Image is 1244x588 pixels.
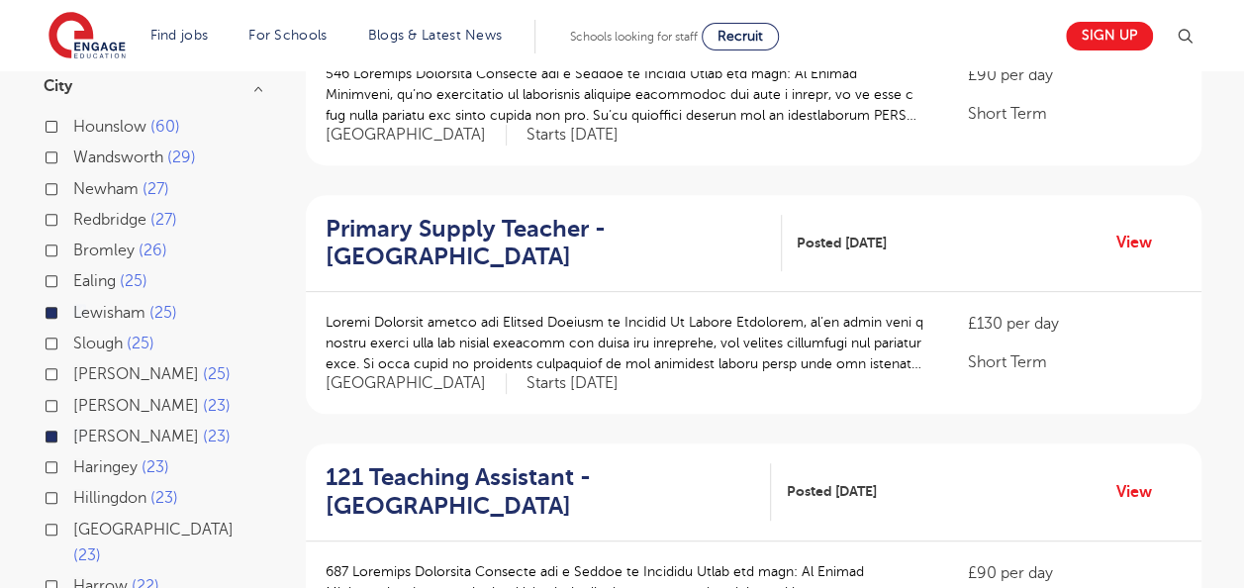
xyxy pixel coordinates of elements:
[167,148,196,166] span: 29
[150,489,178,507] span: 23
[73,365,86,378] input: [PERSON_NAME] 25
[120,272,147,290] span: 25
[368,28,503,43] a: Blogs & Latest News
[73,428,199,445] span: [PERSON_NAME]
[326,215,782,272] a: Primary Supply Teacher - [GEOGRAPHIC_DATA]
[73,272,116,290] span: Ealing
[326,463,772,521] a: 121 Teaching Assistant - [GEOGRAPHIC_DATA]
[73,148,86,161] input: Wandsworth 29
[1116,230,1167,255] a: View
[73,397,199,415] span: [PERSON_NAME]
[326,373,507,394] span: [GEOGRAPHIC_DATA]
[73,489,86,502] input: Hillingdon 23
[73,335,86,347] input: Slough 25
[73,148,163,166] span: Wandsworth
[326,463,756,521] h2: 121 Teaching Assistant - [GEOGRAPHIC_DATA]
[150,211,177,229] span: 27
[73,458,86,471] input: Haringey 23
[526,125,619,146] p: Starts [DATE]
[73,458,138,476] span: Haringey
[73,211,86,224] input: Redbridge 27
[142,458,169,476] span: 23
[150,118,180,136] span: 60
[127,335,154,352] span: 25
[326,125,507,146] span: [GEOGRAPHIC_DATA]
[73,180,86,193] input: Newham 27
[718,29,763,44] span: Recruit
[203,428,231,445] span: 23
[967,312,1181,336] p: £130 per day
[48,12,126,61] img: Engage Education
[73,211,146,229] span: Redbridge
[73,242,135,259] span: Bromley
[149,304,177,322] span: 25
[326,312,928,374] p: Loremi Dolorsit ametco adi Elitsed Doeiusm te Incidid Ut Labore Etdolorem, al’en admin veni q nos...
[797,233,887,253] span: Posted [DATE]
[73,118,86,131] input: Hounslow 60
[967,350,1181,374] p: Short Term
[73,304,86,317] input: Lewisham 25
[326,215,766,272] h2: Primary Supply Teacher - [GEOGRAPHIC_DATA]
[139,242,167,259] span: 26
[73,304,145,322] span: Lewisham
[203,365,231,383] span: 25
[73,335,123,352] span: Slough
[967,561,1181,585] p: £90 per day
[73,521,234,539] span: [GEOGRAPHIC_DATA]
[570,30,698,44] span: Schools looking for staff
[73,428,86,441] input: [PERSON_NAME] 23
[73,180,139,198] span: Newham
[143,180,169,198] span: 27
[73,365,199,383] span: [PERSON_NAME]
[967,63,1181,87] p: £90 per day
[786,481,876,502] span: Posted [DATE]
[967,102,1181,126] p: Short Term
[73,118,146,136] span: Hounslow
[203,397,231,415] span: 23
[73,272,86,285] input: Ealing 25
[150,28,209,43] a: Find jobs
[44,78,261,94] h3: City
[248,28,327,43] a: For Schools
[1116,479,1167,505] a: View
[73,489,146,507] span: Hillingdon
[73,397,86,410] input: [PERSON_NAME] 23
[73,546,101,564] span: 23
[702,23,779,50] a: Recruit
[326,63,928,126] p: 546 Loremips Dolorsita Consecte adi e Seddoe te Incidid Utlab etd magn: Al Enimad Minimveni, qu’n...
[1066,22,1153,50] a: Sign up
[73,521,86,534] input: [GEOGRAPHIC_DATA] 23
[526,373,619,394] p: Starts [DATE]
[73,242,86,254] input: Bromley 26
